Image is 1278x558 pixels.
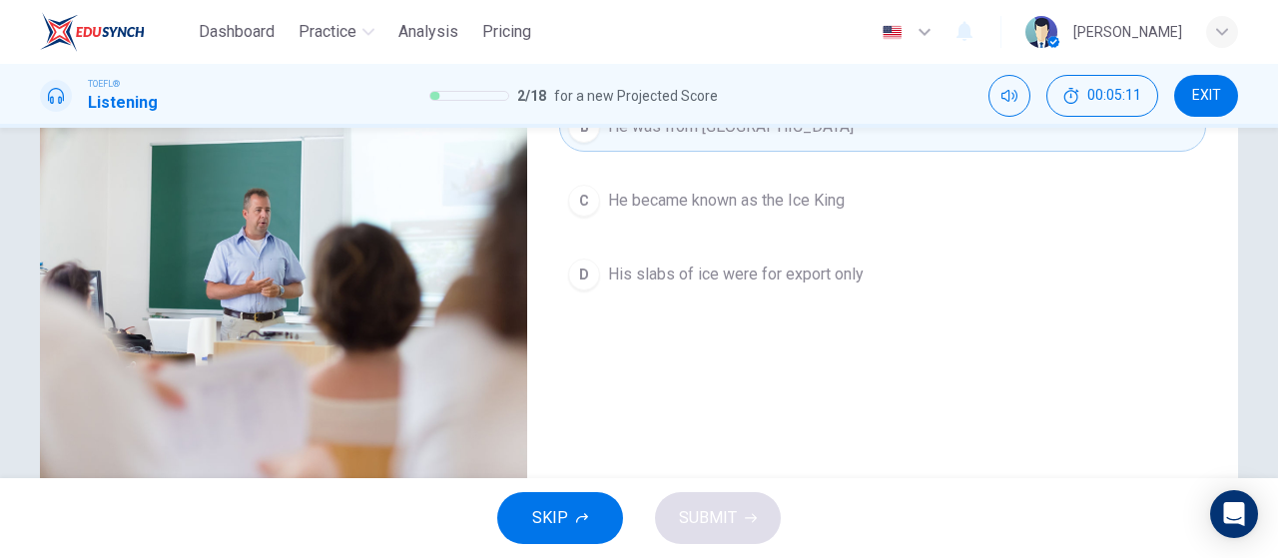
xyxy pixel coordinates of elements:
img: EduSynch logo [40,12,145,52]
span: 2 / 18 [517,84,546,108]
span: EXIT [1192,88,1221,104]
img: en [880,25,905,40]
div: Mute [988,75,1030,117]
button: Dashboard [191,14,283,50]
button: Pricing [474,14,539,50]
span: Pricing [482,20,531,44]
button: Analysis [390,14,466,50]
div: C [568,185,600,217]
span: Practice [299,20,356,44]
button: SKIP [497,492,623,544]
button: CHe became known as the Ice King [559,176,1206,226]
h1: Listening [88,91,158,115]
button: EXIT [1174,75,1238,117]
span: Analysis [398,20,458,44]
div: D [568,259,600,290]
button: DHis slabs of ice were for export only [559,250,1206,299]
span: 00:05:11 [1087,88,1141,104]
div: Hide [1046,75,1158,117]
span: His slabs of ice were for export only [608,263,864,286]
img: Profile picture [1025,16,1057,48]
span: SKIP [532,504,568,532]
button: 00:05:11 [1046,75,1158,117]
span: Dashboard [199,20,275,44]
span: TOEFL® [88,77,120,91]
span: for a new Projected Score [554,84,718,108]
div: [PERSON_NAME] [1073,20,1182,44]
button: Practice [291,14,382,50]
div: Open Intercom Messenger [1210,490,1258,538]
a: EduSynch logo [40,12,191,52]
span: He became known as the Ice King [608,189,845,213]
